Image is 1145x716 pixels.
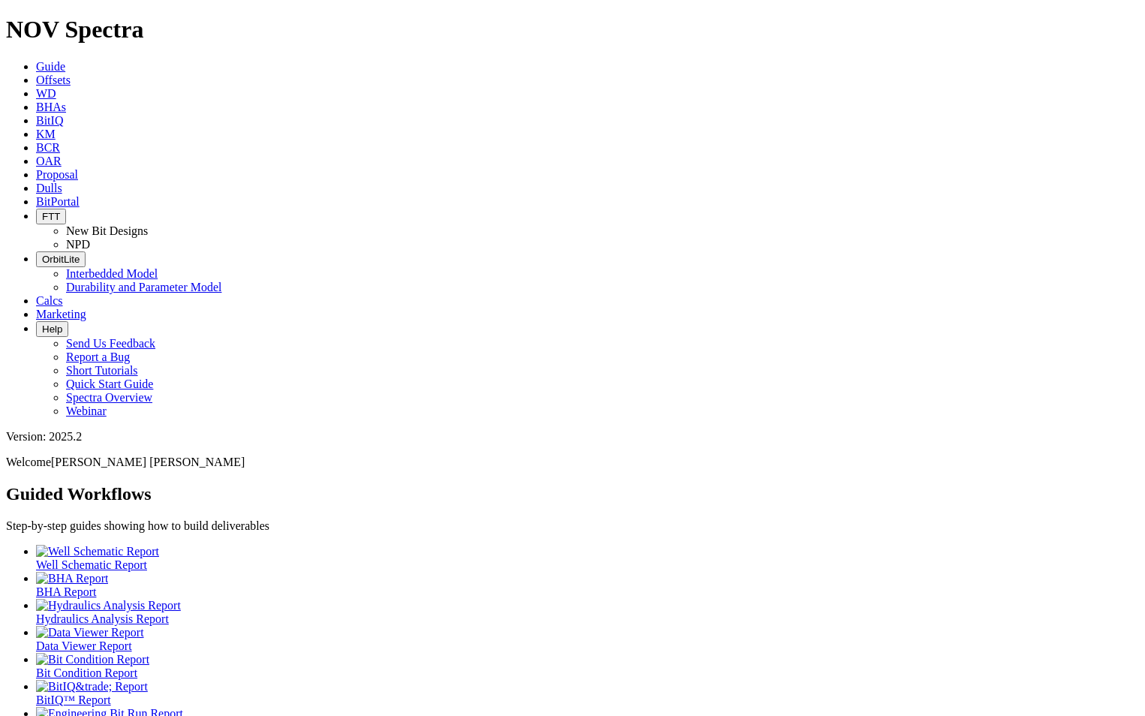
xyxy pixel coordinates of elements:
a: Hydraulics Analysis Report Hydraulics Analysis Report [36,599,1139,625]
span: Help [42,323,62,335]
a: Report a Bug [66,350,130,363]
div: Version: 2025.2 [6,430,1139,444]
a: BHA Report BHA Report [36,572,1139,598]
a: Proposal [36,168,78,181]
span: BHA Report [36,585,96,598]
a: Webinar [66,405,107,417]
span: BitIQ™ Report [36,693,111,706]
h2: Guided Workflows [6,484,1139,504]
span: Hydraulics Analysis Report [36,612,169,625]
img: Hydraulics Analysis Report [36,599,181,612]
a: Offsets [36,74,71,86]
a: Dulls [36,182,62,194]
a: Data Viewer Report Data Viewer Report [36,626,1139,652]
a: Durability and Parameter Model [66,281,222,293]
img: BitIQ&trade; Report [36,680,148,693]
span: Bit Condition Report [36,666,137,679]
img: Data Viewer Report [36,626,144,639]
a: WD [36,87,56,100]
button: Help [36,321,68,337]
a: Interbedded Model [66,267,158,280]
button: OrbitLite [36,251,86,267]
a: BCR [36,141,60,154]
span: [PERSON_NAME] [PERSON_NAME] [51,456,245,468]
a: Guide [36,60,65,73]
h1: NOV Spectra [6,16,1139,44]
span: Well Schematic Report [36,558,147,571]
a: NPD [66,238,90,251]
a: OAR [36,155,62,167]
p: Welcome [6,456,1139,469]
a: Spectra Overview [66,391,152,404]
a: BitIQ [36,114,63,127]
a: BHAs [36,101,66,113]
a: BitPortal [36,195,80,208]
a: Send Us Feedback [66,337,155,350]
img: BHA Report [36,572,108,585]
span: OrbitLite [42,254,80,265]
a: Short Tutorials [66,364,138,377]
a: Bit Condition Report Bit Condition Report [36,653,1139,679]
img: Bit Condition Report [36,653,149,666]
a: Quick Start Guide [66,378,153,390]
a: New Bit Designs [66,224,148,237]
a: KM [36,128,56,140]
span: FTT [42,211,60,222]
a: Calcs [36,294,63,307]
a: Marketing [36,308,86,320]
button: FTT [36,209,66,224]
img: Well Schematic Report [36,545,159,558]
span: Data Viewer Report [36,639,132,652]
a: Well Schematic Report Well Schematic Report [36,545,1139,571]
p: Step-by-step guides showing how to build deliverables [6,519,1139,533]
a: BitIQ&trade; Report BitIQ™ Report [36,680,1139,706]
